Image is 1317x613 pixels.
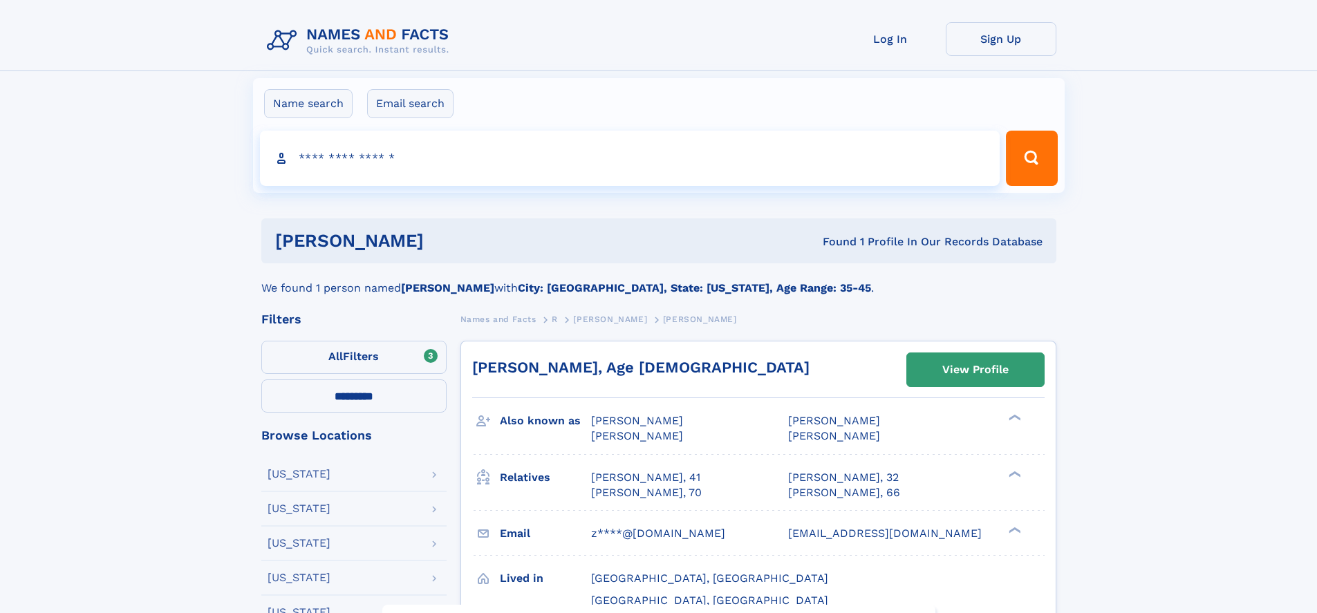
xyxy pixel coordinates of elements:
[623,234,1043,249] div: Found 1 Profile In Our Records Database
[500,409,591,433] h3: Also known as
[275,232,624,249] h1: [PERSON_NAME]
[268,503,330,514] div: [US_STATE]
[500,466,591,489] h3: Relatives
[1005,525,1022,534] div: ❯
[573,310,647,328] a: [PERSON_NAME]
[591,470,700,485] a: [PERSON_NAME], 41
[591,485,702,500] a: [PERSON_NAME], 70
[591,594,828,607] span: [GEOGRAPHIC_DATA], [GEOGRAPHIC_DATA]
[518,281,871,294] b: City: [GEOGRAPHIC_DATA], State: [US_STATE], Age Range: 35-45
[261,429,447,442] div: Browse Locations
[552,310,558,328] a: R
[788,485,900,500] a: [PERSON_NAME], 66
[1006,131,1057,186] button: Search Button
[261,22,460,59] img: Logo Names and Facts
[367,89,454,118] label: Email search
[946,22,1056,56] a: Sign Up
[788,429,880,442] span: [PERSON_NAME]
[268,572,330,583] div: [US_STATE]
[328,350,343,363] span: All
[268,469,330,480] div: [US_STATE]
[500,522,591,545] h3: Email
[472,359,810,376] a: [PERSON_NAME], Age [DEMOGRAPHIC_DATA]
[663,314,737,324] span: [PERSON_NAME]
[788,414,880,427] span: [PERSON_NAME]
[591,414,683,427] span: [PERSON_NAME]
[591,572,828,585] span: [GEOGRAPHIC_DATA], [GEOGRAPHIC_DATA]
[1005,469,1022,478] div: ❯
[261,263,1056,296] div: We found 1 person named with .
[260,131,1000,186] input: search input
[835,22,946,56] a: Log In
[401,281,494,294] b: [PERSON_NAME]
[261,313,447,326] div: Filters
[788,470,899,485] a: [PERSON_NAME], 32
[788,527,982,540] span: [EMAIL_ADDRESS][DOMAIN_NAME]
[907,353,1044,386] a: View Profile
[268,538,330,549] div: [US_STATE]
[1005,413,1022,422] div: ❯
[460,310,536,328] a: Names and Facts
[573,314,647,324] span: [PERSON_NAME]
[261,341,447,374] label: Filters
[591,429,683,442] span: [PERSON_NAME]
[264,89,353,118] label: Name search
[500,567,591,590] h3: Lived in
[552,314,558,324] span: R
[942,354,1009,386] div: View Profile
